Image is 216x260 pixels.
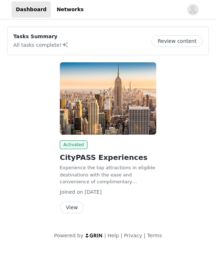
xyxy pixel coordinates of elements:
[189,4,196,15] div: avatar
[85,189,102,195] span: [DATE]
[60,152,156,163] h2: CityPASS Experiences
[52,1,88,18] a: Networks
[121,233,122,238] span: |
[144,233,145,238] span: |
[85,233,103,238] img: logo
[108,233,119,238] a: Help
[124,233,142,238] a: Privacy
[147,233,162,238] a: Terms
[60,205,84,210] a: View
[60,164,156,185] p: Experience the top attractions in eligible destinations with the ease and convenience of complime...
[60,62,156,135] img: CityPASS
[60,202,84,213] button: View
[54,233,83,238] span: Powered by
[13,33,69,40] p: Tasks Summary
[12,1,51,18] a: Dashboard
[13,40,69,49] p: All tasks complete!
[152,35,203,47] button: Review content
[60,140,87,149] span: Activated
[60,189,83,195] span: Joined on
[104,233,106,238] span: |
